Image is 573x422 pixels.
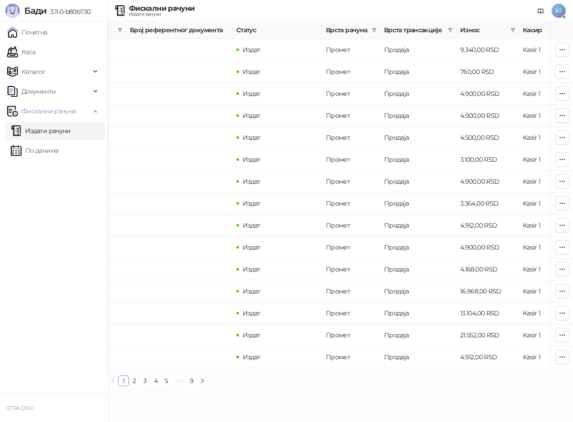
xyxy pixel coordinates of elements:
td: Продаја [381,61,457,83]
span: Издат [243,243,261,251]
td: Промет [322,39,381,61]
a: Документација [534,4,548,18]
li: 9 [186,375,197,386]
span: Каталог [21,63,46,81]
span: Износ [460,25,507,35]
td: 3.364,00 RSD [457,193,519,215]
td: Промет [322,280,381,302]
td: Промет [322,83,381,105]
td: Промет [322,127,381,149]
span: K1 [552,4,566,18]
td: 21.552,00 RSD [457,324,519,346]
li: 4 [150,375,161,386]
td: 760,00 RSD [457,61,519,83]
li: 3 [140,375,150,386]
td: 4.900,00 RSD [457,83,519,105]
span: ••• [172,375,186,386]
a: 9 [187,376,197,386]
span: filter [115,23,124,37]
td: 4.168,00 RSD [457,258,519,280]
td: 4.500,00 RSD [457,127,519,149]
a: По данима [11,142,58,159]
td: Продаја [381,149,457,171]
span: left [110,378,115,383]
span: Издат [243,90,261,98]
span: Издат [243,112,261,120]
span: filter [446,23,455,37]
a: 1 [119,376,128,386]
td: 4.912,00 RSD [457,215,519,237]
td: Продаја [381,127,457,149]
td: Промет [322,346,381,368]
a: 4 [151,376,161,386]
li: 1 [118,375,129,386]
td: Продаја [381,171,457,193]
td: Промет [322,258,381,280]
li: Претходна страна [107,375,118,386]
td: Продаја [381,83,457,105]
a: Почетна [7,23,47,41]
span: Издат [243,331,261,339]
th: Врста трансакције [381,22,457,39]
span: Издат [243,265,261,273]
span: Издат [243,309,261,317]
td: 4.900,00 RSD [457,237,519,258]
span: 3.11.0-b80b730 [47,8,90,16]
th: Статус [233,22,322,39]
td: Промет [322,61,381,83]
td: Промет [322,237,381,258]
span: filter [510,27,516,33]
span: Издат [243,287,261,295]
span: Издат [243,46,261,54]
td: 16.968,00 RSD [457,280,519,302]
td: Промет [322,105,381,127]
td: 3.100,00 RSD [457,149,519,171]
td: Продаја [381,346,457,368]
a: Каса [7,43,35,61]
a: 5 [162,376,171,386]
li: 5 [161,375,172,386]
span: Фискални рачуни [21,102,76,120]
td: Продаја [381,237,457,258]
span: filter [372,27,377,33]
a: 2 [129,376,139,386]
td: Продаја [381,258,457,280]
td: 4.900,00 RSD [457,171,519,193]
button: left [107,375,118,386]
span: Издат [243,68,261,76]
td: 4.912,00 RSD [457,346,519,368]
div: Издати рачуни [129,12,194,17]
span: Издат [243,221,261,229]
span: Врста рачуна [326,25,368,35]
span: Документи [21,82,56,100]
td: Продаја [381,215,457,237]
span: Издат [243,177,261,185]
span: filter [117,27,123,33]
span: filter [509,23,517,37]
td: Промет [322,215,381,237]
td: Продаја [381,324,457,346]
a: Издати рачуни [11,122,71,140]
span: Бади [24,5,47,16]
li: Следећих 5 Страна [172,375,186,386]
td: Продаја [381,193,457,215]
a: 3 [140,376,150,386]
small: ETRA DOO [7,405,34,411]
td: Промет [322,193,381,215]
td: Промет [322,171,381,193]
span: Издат [243,199,261,207]
button: right [197,375,208,386]
li: 2 [129,375,140,386]
span: Врста трансакције [384,25,444,35]
td: Промет [322,324,381,346]
td: 9.340,00 RSD [457,39,519,61]
span: Издат [243,353,261,361]
th: Врста рачуна [322,22,381,39]
div: Фискални рачуни [129,5,194,12]
td: Продаја [381,302,457,324]
th: Број референтног документа [126,22,233,39]
td: Промет [322,149,381,171]
td: Промет [322,302,381,324]
li: Следећа страна [197,375,208,386]
span: Издат [243,133,261,142]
